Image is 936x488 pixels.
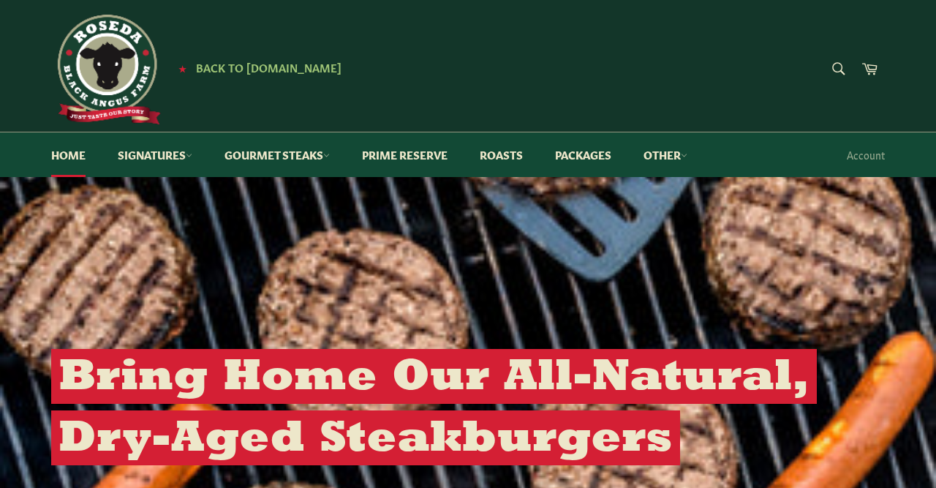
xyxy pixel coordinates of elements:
a: Roasts [465,132,537,177]
span: Back to [DOMAIN_NAME] [196,59,341,75]
a: Account [839,133,892,176]
h2: Bring Home Our All-Natural, Dry-Aged Steakburgers [51,349,817,465]
a: Packages [540,132,626,177]
a: Prime Reserve [347,132,462,177]
img: Roseda Beef [51,15,161,124]
span: ★ [178,62,186,74]
a: Home [37,132,100,177]
a: Gourmet Steaks [210,132,344,177]
a: Other [629,132,702,177]
a: ★ Back to [DOMAIN_NAME] [171,62,341,74]
a: Signatures [103,132,207,177]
